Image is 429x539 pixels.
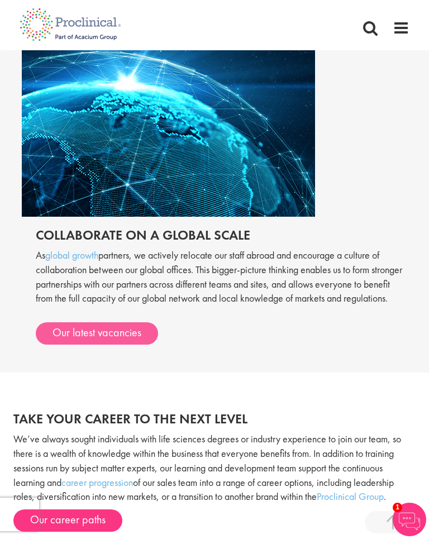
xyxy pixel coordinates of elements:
[393,503,426,536] img: Chatbot
[13,412,416,426] h2: Take your career to the next level
[36,248,407,317] p: As partners, we actively relocate our staff abroad and encourage a culture of collaboration betwe...
[13,509,122,532] a: Our career paths
[13,432,416,504] p: We’ve always sought individuals with life sciences degrees or industry experience to join our tea...
[36,322,158,345] a: Our latest vacancies
[45,249,98,261] a: global growth
[393,503,402,512] span: 1
[36,228,407,242] h2: Collaborate on a global scale
[317,490,384,503] a: Proclinical Group
[61,476,133,489] a: career progression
